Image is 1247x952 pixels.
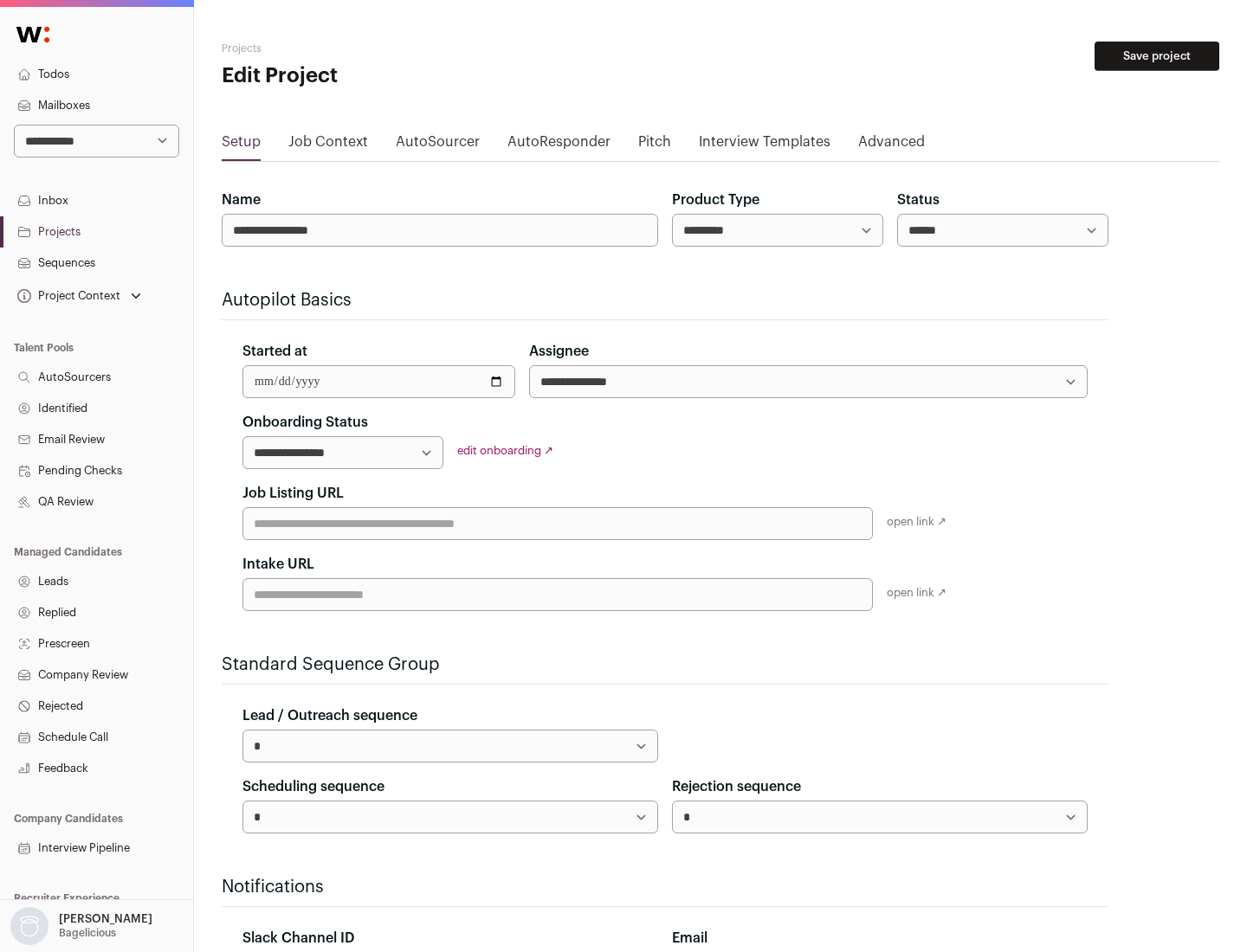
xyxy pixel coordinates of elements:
[7,17,59,52] img: Wellfound
[897,190,940,210] label: Status
[14,289,120,303] div: Project Context
[288,132,368,159] a: Job Context
[242,341,307,362] label: Started at
[858,132,925,159] a: Advanced
[457,445,553,456] a: edit onboarding ↗
[222,62,554,90] h1: Edit Project
[242,928,354,949] label: Slack Channel ID
[242,412,368,433] label: Onboarding Status
[222,653,1108,677] h2: Standard Sequence Group
[672,190,759,210] label: Product Type
[699,132,830,159] a: Interview Templates
[396,132,480,159] a: AutoSourcer
[222,132,261,159] a: Setup
[242,776,384,797] label: Scheduling sequence
[242,705,417,726] label: Lead / Outreach sequence
[59,912,152,926] p: [PERSON_NAME]
[672,776,801,797] label: Rejection sequence
[222,42,554,55] h2: Projects
[222,190,261,210] label: Name
[529,341,589,362] label: Assignee
[1095,42,1219,71] button: Save project
[7,907,156,945] button: Open dropdown
[222,288,1108,312] h2: Autopilot Basics
[14,284,145,308] button: Open dropdown
[222,875,1108,899] h2: Notifications
[59,926,116,940] p: Bagelicious
[242,554,314,575] label: Intake URL
[242,483,344,504] label: Job Listing URL
[507,132,611,159] a: AutoResponder
[638,132,671,159] a: Pitch
[10,907,48,945] img: nopic.png
[672,928,1088,949] div: Email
